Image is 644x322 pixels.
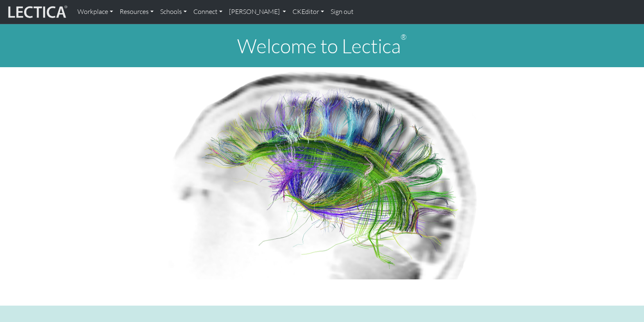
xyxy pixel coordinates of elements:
a: [PERSON_NAME] [226,3,289,20]
img: Human Connectome Project Image [163,67,481,279]
a: CKEditor [289,3,327,20]
a: Resources [116,3,157,20]
img: lecticalive [6,4,68,20]
a: Sign out [327,3,357,20]
sup: ® [401,32,407,41]
a: Workplace [74,3,116,20]
a: Connect [190,3,226,20]
a: Schools [157,3,190,20]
